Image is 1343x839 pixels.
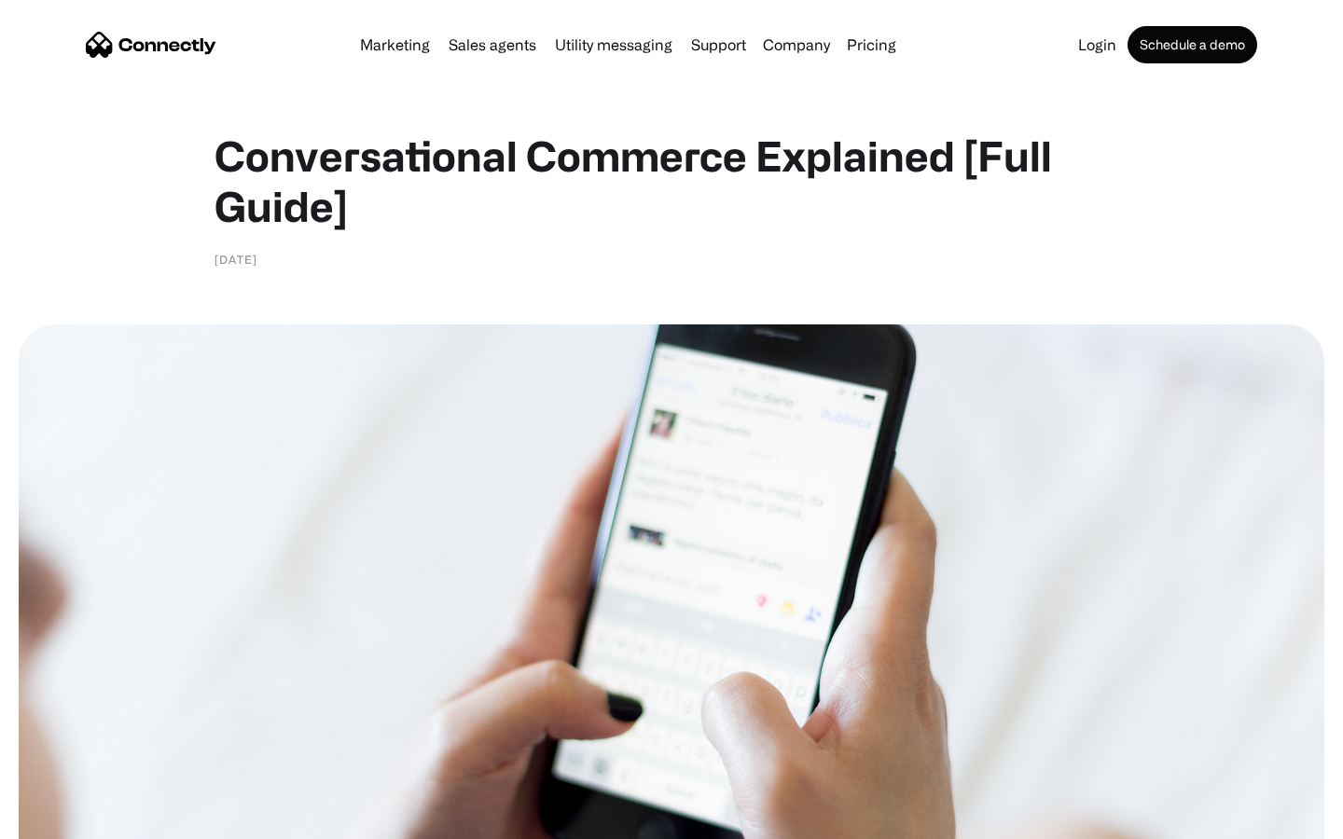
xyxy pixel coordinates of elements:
div: Company [763,32,830,58]
a: Sales agents [441,37,544,52]
a: Login [1071,37,1124,52]
aside: Language selected: English [19,806,112,832]
div: [DATE] [215,250,257,268]
a: Schedule a demo [1128,26,1257,63]
a: Utility messaging [547,37,680,52]
h1: Conversational Commerce Explained [Full Guide] [215,131,1128,231]
ul: Language list [37,806,112,832]
a: Marketing [353,37,437,52]
a: Support [684,37,754,52]
a: Pricing [839,37,904,52]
